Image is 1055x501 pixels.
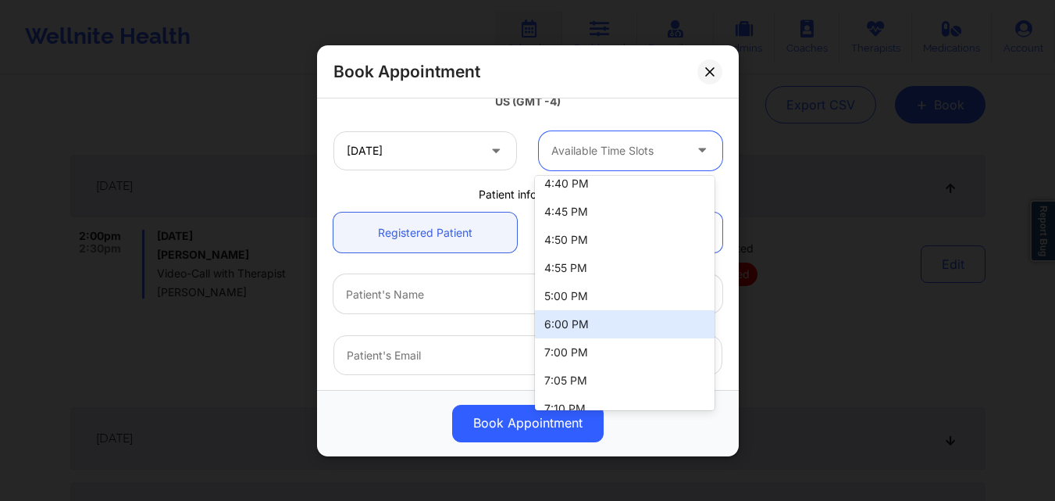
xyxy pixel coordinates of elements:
div: 6:00 PM [535,310,715,338]
div: 7:10 PM [535,395,715,423]
button: Book Appointment [452,404,604,442]
input: MM/DD/YYYY [333,131,517,170]
input: Patient's Email [333,335,722,375]
div: 4:45 PM [535,198,715,226]
div: 4:55 PM [535,254,715,282]
a: Not Registered Patient [539,213,722,252]
div: 4:40 PM [535,170,715,198]
div: 4:50 PM [535,226,715,254]
a: Registered Patient [333,213,517,252]
div: US (GMT -4) [333,94,722,109]
div: 7:00 PM [535,338,715,367]
div: Patient information: [323,186,733,202]
div: 7:05 PM [535,367,715,395]
div: 5:00 PM [535,282,715,310]
h2: Book Appointment [333,61,480,82]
